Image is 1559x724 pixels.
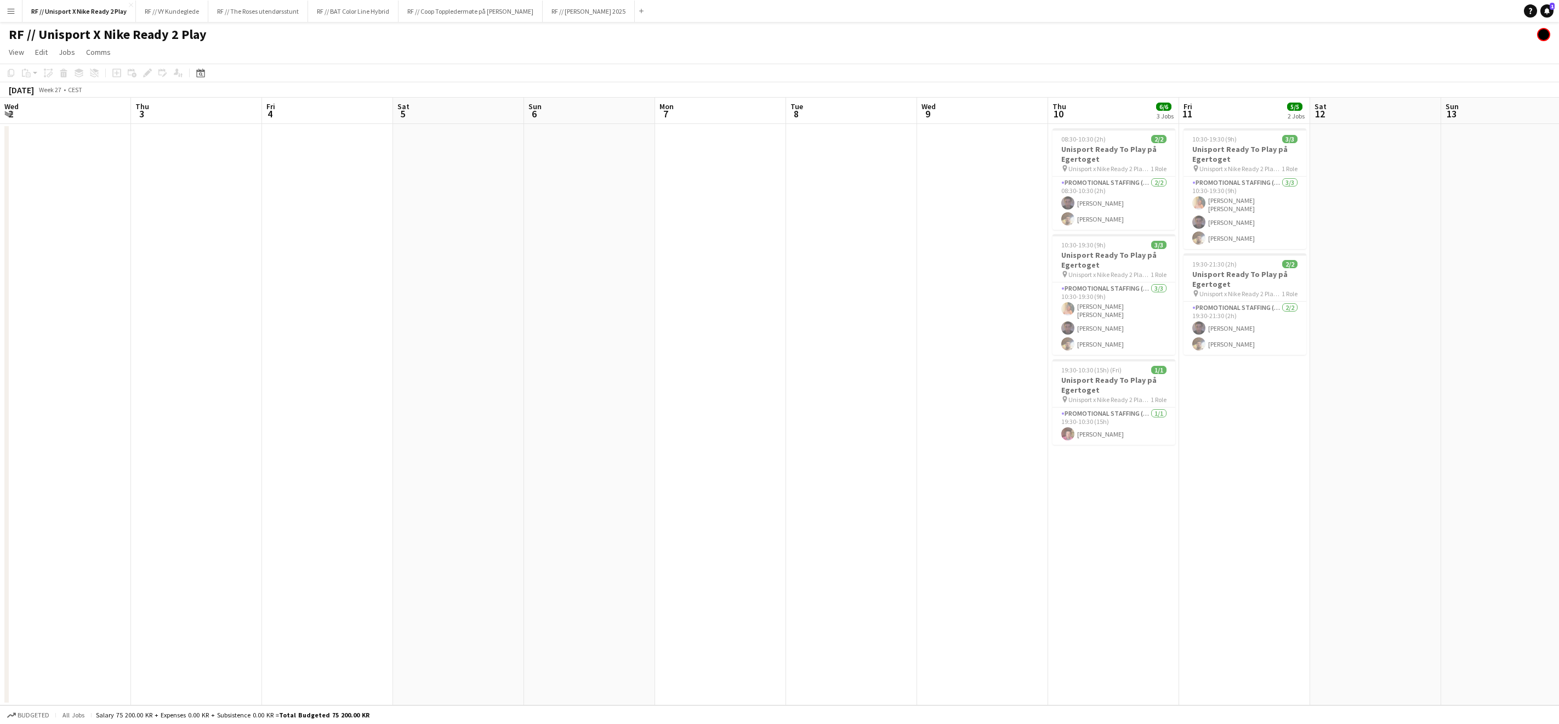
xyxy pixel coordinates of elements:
[82,45,115,59] a: Comms
[399,1,543,22] button: RF // Coop Toppledermøte på [PERSON_NAME]
[1052,375,1175,395] h3: Unisport Ready To Play på Egertoget
[1052,282,1175,355] app-card-role: Promotional Staffing (Brand Ambassadors)3/310:30-19:30 (9h)[PERSON_NAME] [PERSON_NAME][PERSON_NAM...
[1068,165,1151,173] span: Unisport x Nike Ready 2 Play Staff
[1052,101,1066,111] span: Thu
[543,1,635,22] button: RF // [PERSON_NAME] 2025
[3,108,19,120] span: 2
[1157,112,1174,120] div: 3 Jobs
[920,108,936,120] span: 9
[22,1,136,22] button: RF // Unisport X Nike Ready 2 Play
[308,1,399,22] button: RF // BAT Color Line Hybrid
[1052,359,1175,445] app-job-card: 19:30-10:30 (15h) (Fri)1/1Unisport Ready To Play på Egertoget Unisport x Nike Ready 2 Play Nattva...
[528,101,542,111] span: Sun
[1282,165,1298,173] span: 1 Role
[658,108,674,120] span: 7
[1068,395,1151,404] span: Unisport x Nike Ready 2 Play Nattvakt
[35,47,48,57] span: Edit
[921,101,936,111] span: Wed
[1052,250,1175,270] h3: Unisport Ready To Play på Egertoget
[1282,290,1298,298] span: 1 Role
[1550,3,1555,10] span: 1
[136,1,208,22] button: RF // VY Kundeglede
[1184,253,1306,355] app-job-card: 19:30-21:30 (2h)2/2Unisport Ready To Play på Egertoget Unisport x Nike Ready 2 Play Staff1 RolePr...
[266,101,275,111] span: Fri
[1061,241,1106,249] span: 10:30-19:30 (9h)
[18,711,49,719] span: Budgeted
[659,101,674,111] span: Mon
[1051,108,1066,120] span: 10
[54,45,79,59] a: Jobs
[36,86,64,94] span: Week 27
[1184,144,1306,164] h3: Unisport Ready To Play på Egertoget
[1184,177,1306,249] app-card-role: Promotional Staffing (Brand Ambassadors)3/310:30-19:30 (9h)[PERSON_NAME] [PERSON_NAME][PERSON_NAM...
[1182,108,1192,120] span: 11
[790,101,803,111] span: Tue
[1052,144,1175,164] h3: Unisport Ready To Play på Egertoget
[1151,165,1167,173] span: 1 Role
[397,101,409,111] span: Sat
[1052,234,1175,355] app-job-card: 10:30-19:30 (9h)3/3Unisport Ready To Play på Egertoget Unisport x Nike Ready 2 Play Staff1 RolePr...
[1151,270,1167,279] span: 1 Role
[1288,112,1305,120] div: 2 Jobs
[527,108,542,120] span: 6
[1446,101,1459,111] span: Sun
[1313,108,1327,120] span: 12
[1184,128,1306,249] app-job-card: 10:30-19:30 (9h)3/3Unisport Ready To Play på Egertoget Unisport x Nike Ready 2 Play Staff1 RolePr...
[134,108,149,120] span: 3
[1184,101,1192,111] span: Fri
[1151,241,1167,249] span: 3/3
[1287,103,1302,111] span: 5/5
[86,47,111,57] span: Comms
[1151,366,1167,374] span: 1/1
[31,45,52,59] a: Edit
[59,47,75,57] span: Jobs
[1282,260,1298,268] span: 2/2
[60,711,87,719] span: All jobs
[5,709,51,721] button: Budgeted
[1156,103,1171,111] span: 6/6
[1282,135,1298,143] span: 3/3
[1151,395,1167,404] span: 1 Role
[9,26,207,43] h1: RF // Unisport X Nike Ready 2 Play
[135,101,149,111] span: Thu
[4,101,19,111] span: Wed
[789,108,803,120] span: 8
[1192,135,1237,143] span: 10:30-19:30 (9h)
[1537,28,1550,41] app-user-avatar: Hin Shing Cheung
[1184,302,1306,355] app-card-role: Promotional Staffing (Brand Ambassadors)2/219:30-21:30 (2h)[PERSON_NAME][PERSON_NAME]
[9,47,24,57] span: View
[1199,165,1282,173] span: Unisport x Nike Ready 2 Play Staff
[96,711,369,719] div: Salary 75 200.00 KR + Expenses 0.00 KR + Subsistence 0.00 KR =
[1444,108,1459,120] span: 13
[396,108,409,120] span: 5
[1061,135,1106,143] span: 08:30-10:30 (2h)
[1068,270,1151,279] span: Unisport x Nike Ready 2 Play Staff
[4,45,29,59] a: View
[1052,128,1175,230] app-job-card: 08:30-10:30 (2h)2/2Unisport Ready To Play på Egertoget Unisport x Nike Ready 2 Play Staff1 RolePr...
[1061,366,1122,374] span: 19:30-10:30 (15h) (Fri)
[208,1,308,22] button: RF // The Roses utendørsstunt
[1151,135,1167,143] span: 2/2
[1199,290,1282,298] span: Unisport x Nike Ready 2 Play Staff
[9,84,34,95] div: [DATE]
[68,86,82,94] div: CEST
[1052,408,1175,445] app-card-role: Promotional Staffing (Brand Ambassadors)1/119:30-10:30 (15h)[PERSON_NAME]
[1052,177,1175,230] app-card-role: Promotional Staffing (Brand Ambassadors)2/208:30-10:30 (2h)[PERSON_NAME][PERSON_NAME]
[1540,4,1554,18] a: 1
[1315,101,1327,111] span: Sat
[1192,260,1237,268] span: 19:30-21:30 (2h)
[1184,269,1306,289] h3: Unisport Ready To Play på Egertoget
[265,108,275,120] span: 4
[279,711,369,719] span: Total Budgeted 75 200.00 KR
